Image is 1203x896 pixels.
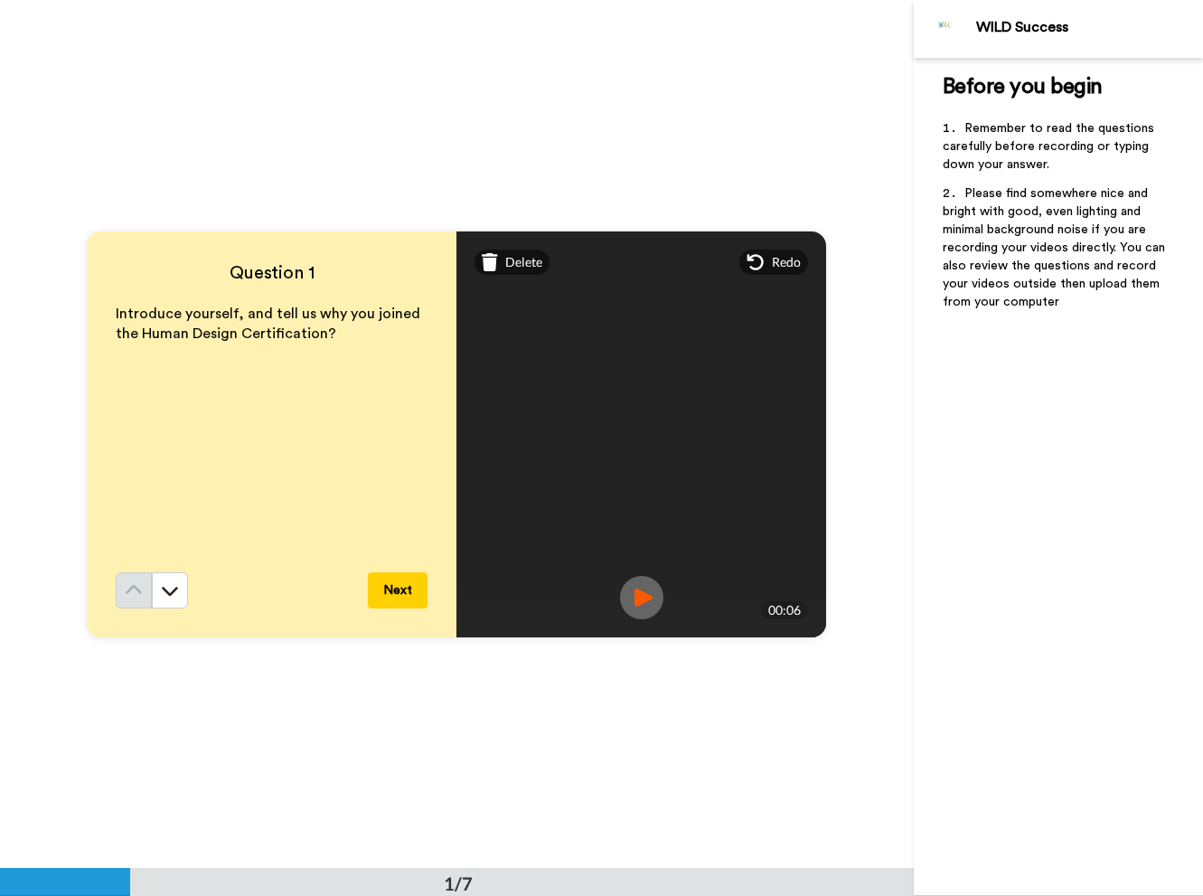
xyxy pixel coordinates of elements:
img: Profile Image [924,7,967,51]
span: Remember to read the questions carefully before recording or typing down your answer. [943,122,1158,171]
span: Before you begin [943,76,1103,98]
div: 00:06 [761,601,808,619]
div: 1/7 [415,871,502,896]
span: Please find somewhere nice and bright with good, even lighting and minimal background noise if yo... [943,187,1169,308]
span: Redo [772,253,801,271]
img: ic_record_play.svg [620,576,663,619]
div: Redo [739,250,808,275]
div: Delete [475,250,550,275]
div: WILD Success [976,19,1202,36]
h4: Question 1 [116,260,428,286]
span: Introduce yourself, and tell us why you joined the Human Design Certification? [116,307,424,342]
button: Next [368,572,428,608]
span: Delete [505,253,542,271]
